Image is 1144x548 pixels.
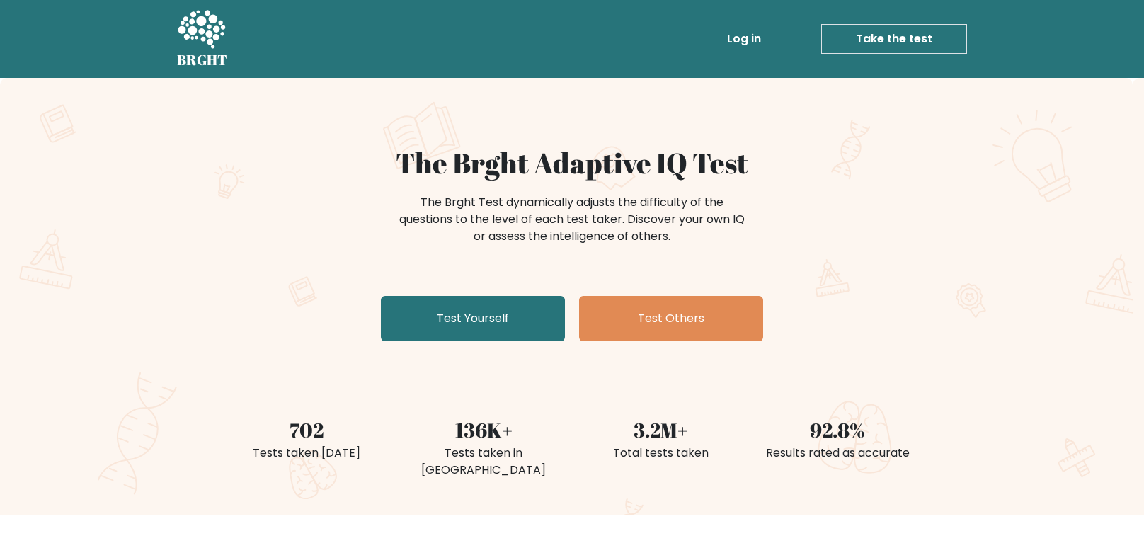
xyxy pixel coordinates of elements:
[821,24,967,54] a: Take the test
[404,445,564,479] div: Tests taken in [GEOGRAPHIC_DATA]
[381,296,565,341] a: Test Yourself
[404,415,564,445] div: 136K+
[757,415,917,445] div: 92.8%
[177,52,228,69] h5: BRGHT
[227,146,917,180] h1: The Brght Adaptive IQ Test
[580,415,740,445] div: 3.2M+
[395,194,749,245] div: The Brght Test dynamically adjusts the difficulty of the questions to the level of each test take...
[721,25,767,53] a: Log in
[177,6,228,72] a: BRGHT
[580,445,740,462] div: Total tests taken
[579,296,763,341] a: Test Others
[227,415,387,445] div: 702
[227,445,387,462] div: Tests taken [DATE]
[757,445,917,462] div: Results rated as accurate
